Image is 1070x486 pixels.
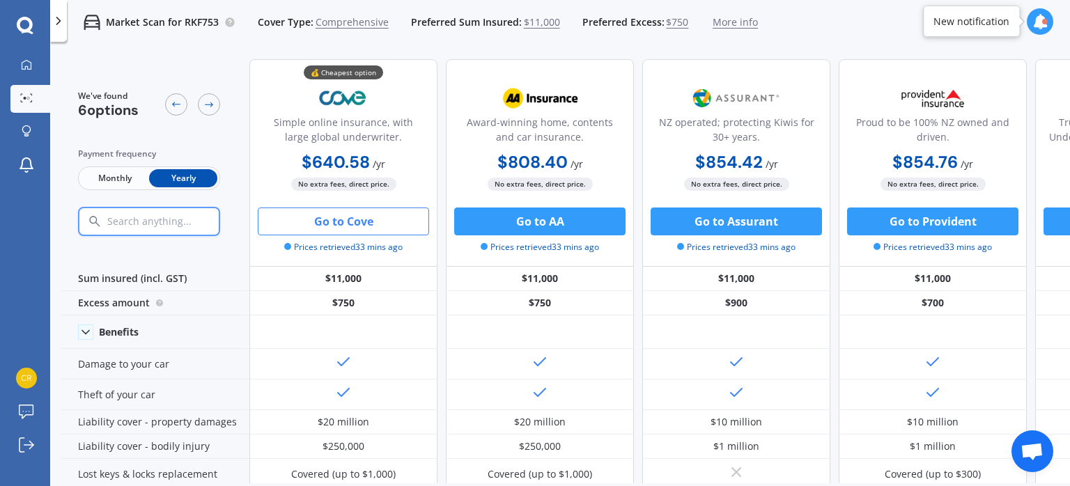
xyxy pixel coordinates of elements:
div: $10 million [711,415,762,429]
div: $250,000 [323,439,364,453]
span: More info [713,15,758,29]
img: Cove.webp [297,81,389,116]
button: Go to Provident [847,207,1018,235]
div: $1 million [713,439,759,453]
div: $20 million [318,415,369,429]
div: Damage to your car [61,349,249,379]
span: Cover Type: [258,15,313,29]
span: $750 [666,15,688,29]
img: AA.webp [494,81,586,116]
div: New notification [933,15,1009,29]
div: Excess amount [61,291,249,315]
input: Search anything... [106,215,249,228]
span: Preferred Sum Insured: [411,15,522,29]
div: 💰 Cheapest option [304,65,383,79]
img: Provident.png [887,81,979,116]
b: $640.58 [302,151,370,173]
div: Covered (up to $1,000) [488,467,592,481]
button: Go to Assurant [651,207,822,235]
div: Liability cover - property damages [61,410,249,434]
span: No extra fees, direct price. [291,178,396,191]
div: Payment frequency [78,147,220,161]
div: Liability cover - bodily injury [61,434,249,459]
div: $250,000 [519,439,561,453]
span: Prices retrieved 33 mins ago [677,241,796,253]
span: Prices retrieved 33 mins ago [284,241,403,253]
div: Award-winning home, contents and car insurance. [458,115,622,150]
div: Proud to be 100% NZ owned and driven. [851,115,1015,150]
div: NZ operated; protecting Kiwis for 30+ years. [654,115,819,150]
div: Simple online insurance, with large global underwriter. [261,115,426,150]
img: 74502827aed9a9863463e3a6b28cc560 [16,368,37,389]
div: $700 [839,291,1027,315]
div: $1 million [910,439,956,453]
b: $808.40 [497,151,568,173]
div: $11,000 [839,267,1027,291]
div: $750 [249,291,437,315]
div: Theft of your car [61,379,249,410]
div: $750 [446,291,634,315]
span: Comprehensive [316,15,389,29]
div: Sum insured (incl. GST) [61,267,249,291]
div: Covered (up to $300) [885,467,981,481]
span: Preferred Excess: [582,15,665,29]
div: $11,000 [249,267,437,291]
button: Go to AA [454,207,626,235]
span: No extra fees, direct price. [488,178,593,191]
div: $10 million [907,415,959,429]
p: Market Scan for RKF753 [106,15,219,29]
div: Covered (up to $1,000) [291,467,396,481]
span: $11,000 [524,15,560,29]
div: Benefits [99,326,139,338]
span: / yr [373,157,385,171]
b: $854.76 [892,151,958,173]
b: $854.42 [695,151,763,173]
span: / yr [961,157,973,171]
span: Monthly [81,169,149,187]
div: $20 million [514,415,566,429]
span: / yr [571,157,583,171]
div: Open chat [1011,430,1053,472]
span: Yearly [149,169,217,187]
button: Go to Cove [258,207,429,235]
span: No extra fees, direct price. [684,178,789,191]
span: Prices retrieved 33 mins ago [481,241,599,253]
span: No extra fees, direct price. [881,178,986,191]
span: Prices retrieved 33 mins ago [874,241,992,253]
div: $11,000 [446,267,634,291]
span: 6 options [78,101,139,119]
span: We've found [78,90,139,102]
img: car.f15378c7a67c060ca3f3.svg [84,14,100,31]
span: / yr [766,157,778,171]
div: $900 [642,291,830,315]
img: Assurant.png [690,81,782,116]
div: $11,000 [642,267,830,291]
